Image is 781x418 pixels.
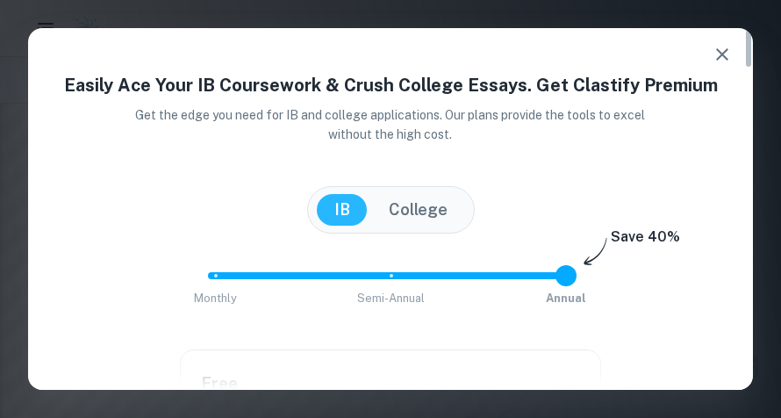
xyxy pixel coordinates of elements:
[194,292,237,305] span: Monthly
[546,292,586,305] span: Annual
[317,194,368,226] button: IB
[357,292,425,305] span: Semi-Annual
[584,237,607,267] img: subscription-arrow.svg
[49,72,732,98] h4: Easily Ace Your IB Coursework & Crush College Essays. Get Clastify Premium
[118,105,663,144] p: Get the edge you need for IB and college applications. Our plans provide the tools to excel witho...
[611,227,680,256] h6: Save 40%
[371,194,465,226] button: College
